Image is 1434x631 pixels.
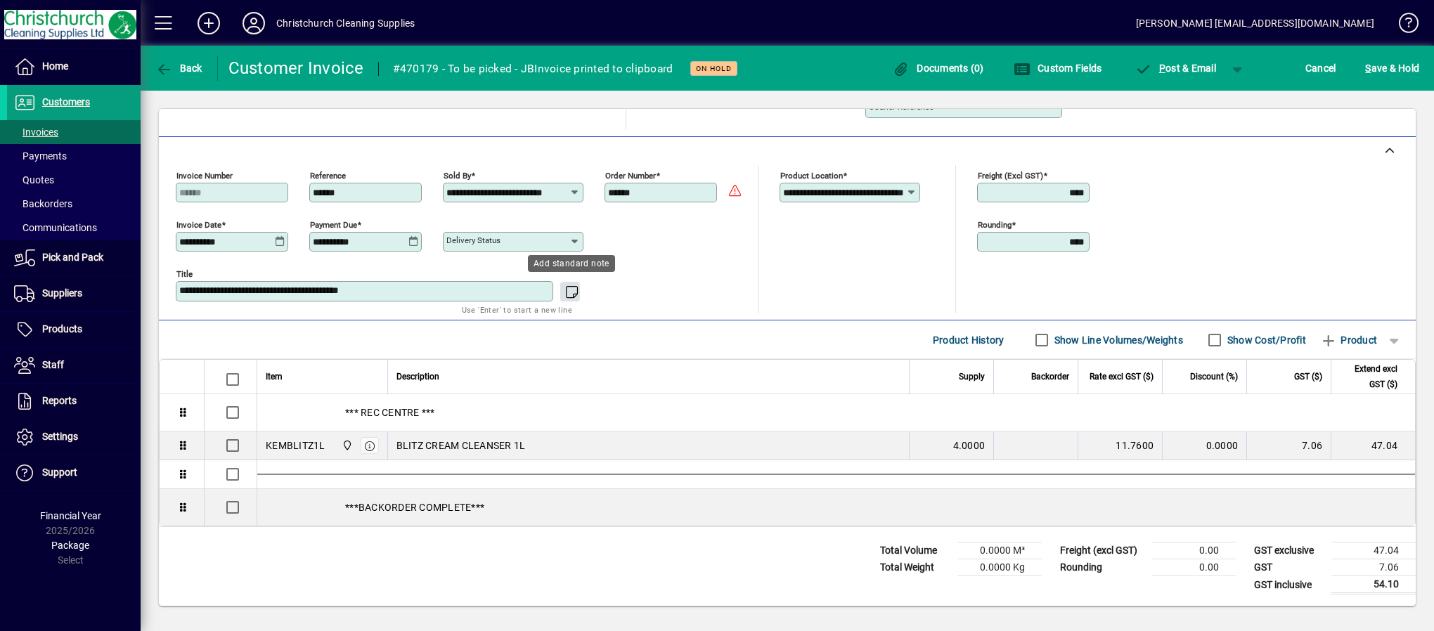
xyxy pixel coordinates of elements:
[444,171,471,181] mat-label: Sold by
[1305,57,1336,79] span: Cancel
[1031,369,1069,384] span: Backorder
[933,329,1005,351] span: Product History
[957,542,1042,559] td: 0.0000 M³
[228,57,364,79] div: Customer Invoice
[42,323,82,334] span: Products
[7,120,141,144] a: Invoices
[978,220,1012,230] mat-label: Rounding
[42,467,77,478] span: Support
[1365,57,1419,79] span: ave & Hold
[266,438,325,453] div: KEMBLITZ1L
[528,255,615,272] div: Add standard note
[1053,559,1151,576] td: Rounding
[14,198,72,209] span: Backorders
[310,171,346,181] mat-label: Reference
[605,171,656,181] mat-label: Order number
[396,438,526,453] span: BLITZ CREAM CLEANSER 1L
[42,96,90,108] span: Customers
[7,276,141,311] a: Suppliers
[7,240,141,275] a: Pick and Pack
[42,359,64,370] span: Staff
[7,312,141,347] a: Products
[266,369,283,384] span: Item
[873,559,957,576] td: Total Weight
[7,348,141,383] a: Staff
[1294,369,1322,384] span: GST ($)
[1053,542,1151,559] td: Freight (excl GST)
[893,63,984,74] span: Documents (0)
[959,369,985,384] span: Supply
[14,222,97,233] span: Communications
[42,395,77,406] span: Reports
[889,56,988,81] button: Documents (0)
[1362,56,1423,81] button: Save & Hold
[780,171,843,181] mat-label: Product location
[1313,327,1384,353] button: Product
[1014,63,1102,74] span: Custom Fields
[155,63,202,74] span: Back
[42,431,78,442] span: Settings
[14,126,58,138] span: Invoices
[1128,56,1223,81] button: Post & Email
[1052,333,1183,347] label: Show Line Volumes/Weights
[1246,431,1331,460] td: 7.06
[1010,56,1106,81] button: Custom Fields
[1331,559,1416,576] td: 7.06
[393,58,673,80] div: #470179 - To be picked - JBInvoice printed to clipboard
[7,144,141,168] a: Payments
[1151,559,1236,576] td: 0.00
[231,11,276,36] button: Profile
[1090,369,1154,384] span: Rate excl GST ($)
[141,56,218,81] app-page-header-button: Back
[14,174,54,186] span: Quotes
[446,235,500,245] mat-label: Delivery status
[42,60,68,72] span: Home
[1247,559,1331,576] td: GST
[310,220,357,230] mat-label: Payment due
[953,438,986,453] span: 4.0000
[1247,542,1331,559] td: GST exclusive
[338,438,354,453] span: Christchurch Cleaning Supplies Ltd
[1365,63,1371,74] span: S
[1225,333,1306,347] label: Show Cost/Profit
[696,64,732,73] span: On hold
[1136,12,1374,34] div: [PERSON_NAME] [EMAIL_ADDRESS][DOMAIN_NAME]
[186,11,231,36] button: Add
[176,220,221,230] mat-label: Invoice date
[276,12,415,34] div: Christchurch Cleaning Supplies
[1190,369,1238,384] span: Discount (%)
[1302,56,1340,81] button: Cancel
[7,384,141,419] a: Reports
[14,150,67,162] span: Payments
[42,287,82,299] span: Suppliers
[176,269,193,279] mat-label: Title
[957,559,1042,576] td: 0.0000 Kg
[396,369,439,384] span: Description
[7,216,141,240] a: Communications
[1247,576,1331,594] td: GST inclusive
[1331,576,1416,594] td: 54.10
[978,171,1043,181] mat-label: Freight (excl GST)
[1340,361,1397,392] span: Extend excl GST ($)
[1151,542,1236,559] td: 0.00
[1087,438,1154,453] div: 11.7600
[7,168,141,192] a: Quotes
[1320,329,1377,351] span: Product
[1331,431,1415,460] td: 47.04
[7,419,141,455] a: Settings
[927,327,1010,353] button: Product History
[51,540,89,551] span: Package
[1159,63,1165,74] span: P
[7,192,141,216] a: Backorders
[152,56,206,81] button: Back
[176,171,233,181] mat-label: Invoice number
[1135,63,1216,74] span: ost & Email
[462,301,572,318] mat-hint: Use 'Enter' to start a new line
[1388,3,1416,48] a: Knowledge Base
[42,252,103,263] span: Pick and Pack
[7,49,141,84] a: Home
[40,510,101,521] span: Financial Year
[1162,431,1246,460] td: 0.0000
[1331,542,1416,559] td: 47.04
[873,542,957,559] td: Total Volume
